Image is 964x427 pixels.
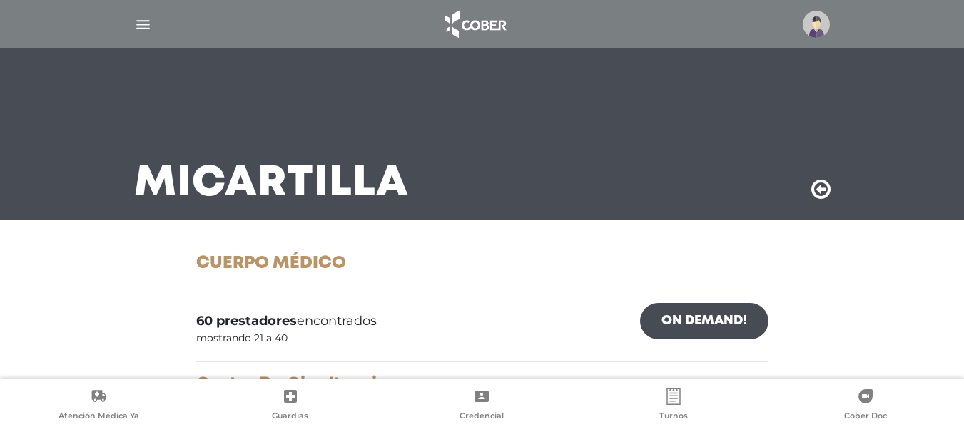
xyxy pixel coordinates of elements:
img: logo_cober_home-white.png [437,7,512,41]
div: (2 especialidades) [196,374,768,411]
span: Credencial [460,411,504,423]
a: Atención Médica Ya [3,388,195,424]
div: mostrando 21 a 40 [196,331,288,346]
span: Cober Doc [844,411,887,423]
span: Turnos [659,411,688,423]
a: Credencial [386,388,578,424]
h3: Mi Cartilla [134,165,409,202]
a: Cober Doc [769,388,961,424]
img: profile-placeholder.svg [803,11,830,38]
span: Atención Médica Ya [59,411,139,423]
span: Guardias [272,411,308,423]
img: Cober_menu-lines-white.svg [134,16,152,34]
a: On Demand! [640,303,768,339]
a: Guardias [195,388,387,424]
a: Turnos [578,388,770,424]
b: 60 prestadores [196,313,297,329]
h1: Cuerpo Médico [196,254,768,274]
h4: Centro De Ojos Ituzaingo [196,374,768,394]
span: encontrados [196,312,377,331]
